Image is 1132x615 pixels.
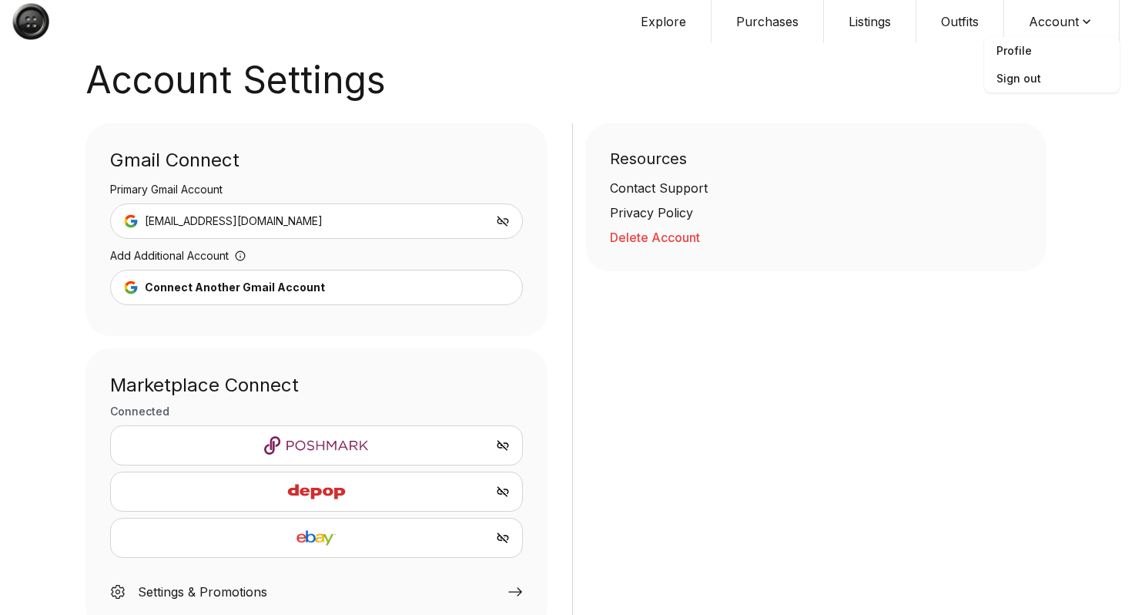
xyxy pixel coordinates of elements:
h1: Account Settings [85,62,1047,99]
span: [EMAIL_ADDRESS][DOMAIN_NAME] [145,213,323,229]
div: Marketplace Connect [110,373,523,398]
button: Delete Account [610,228,1023,247]
button: Connect Another Gmail Account [110,270,523,305]
div: Gmail Connect [110,148,523,182]
div: Add Additional Account [110,248,523,270]
div: Resources [610,148,1023,179]
a: Settings & Promotions [110,570,523,607]
img: Depop logo [250,473,383,510]
a: Contact Support [610,179,1023,197]
a: Privacy Policy [610,203,1023,222]
img: Poshmark logo [123,436,510,455]
h3: Connected [110,404,523,419]
button: Unlink Depop [496,485,510,499]
div: Connect Another Gmail Account [145,280,325,295]
div: Settings & Promotions [138,583,267,601]
a: Profile [984,37,1120,65]
span: Sign out [984,65,1120,92]
img: Button Logo [12,3,49,40]
div: Primary Gmail Account [110,182,523,203]
button: Unlink eBay [496,531,510,545]
button: Unlink Poshmark [496,439,510,452]
img: eBay logo [123,529,510,547]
